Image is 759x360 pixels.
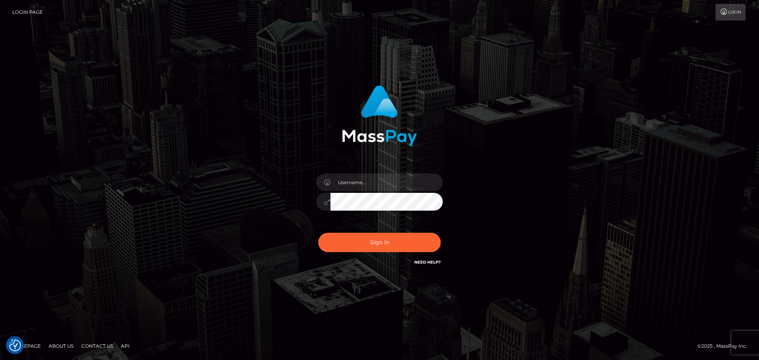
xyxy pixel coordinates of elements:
[12,4,43,21] a: Login Page
[9,339,21,351] img: Revisit consent button
[118,340,133,352] a: API
[9,340,44,352] a: Homepage
[45,340,77,352] a: About Us
[342,85,417,146] img: MassPay Login
[78,340,116,352] a: Contact Us
[318,233,441,252] button: Sign in
[9,339,21,351] button: Consent Preferences
[330,173,443,191] input: Username...
[697,342,753,351] div: © 2025 , MassPay Inc.
[716,4,746,21] a: Login
[414,260,441,265] a: Need Help?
